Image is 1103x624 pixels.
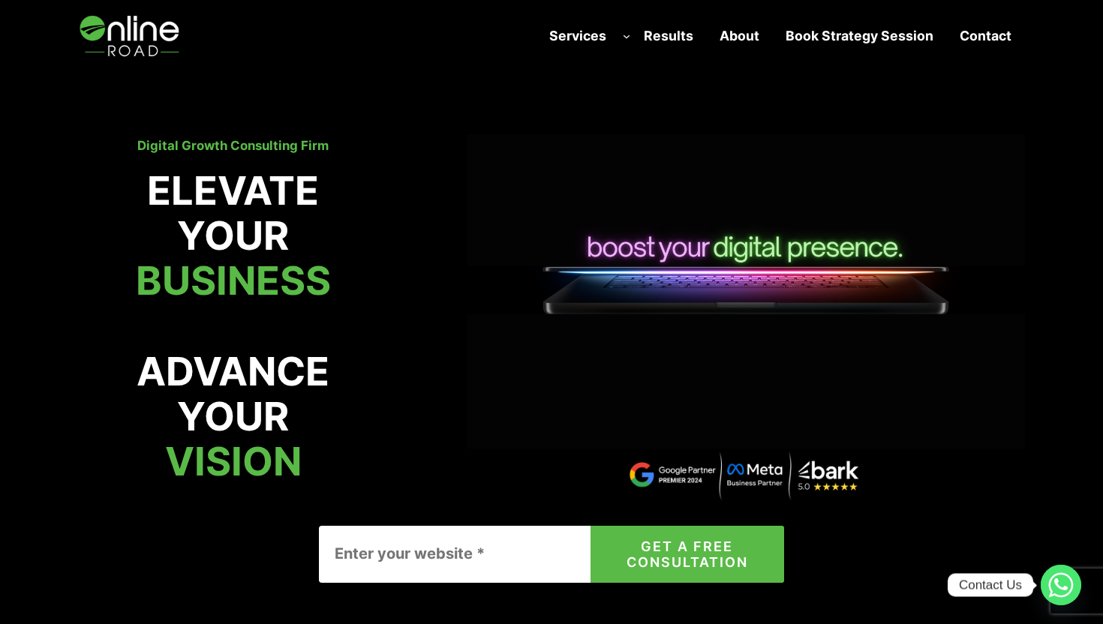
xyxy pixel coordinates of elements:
[137,138,329,153] strong: Digital Growth Consulting Firm
[165,437,302,485] mark: VISION
[136,256,331,304] mark: BUSINESS
[591,526,784,583] button: GET A FREE CONSULTATION
[720,28,759,43] strong: About
[706,19,772,52] a: About
[136,166,331,304] strong: ELEVATE YOUR
[630,19,706,52] a: Results
[319,526,784,583] form: Contact form
[549,28,606,43] strong: Services
[644,28,693,43] strong: Results
[536,19,1025,52] nav: Navigation
[960,28,1011,43] strong: Contact
[773,19,947,52] a: Book Strategy Session
[137,347,329,485] strong: ADVANCE YOUR
[319,526,622,583] input: Enter your website *
[786,28,933,43] strong: Book Strategy Session
[947,19,1025,52] a: Contact
[1041,565,1081,605] a: Whatsapp
[536,19,619,52] a: Services
[623,31,631,40] button: Services submenu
